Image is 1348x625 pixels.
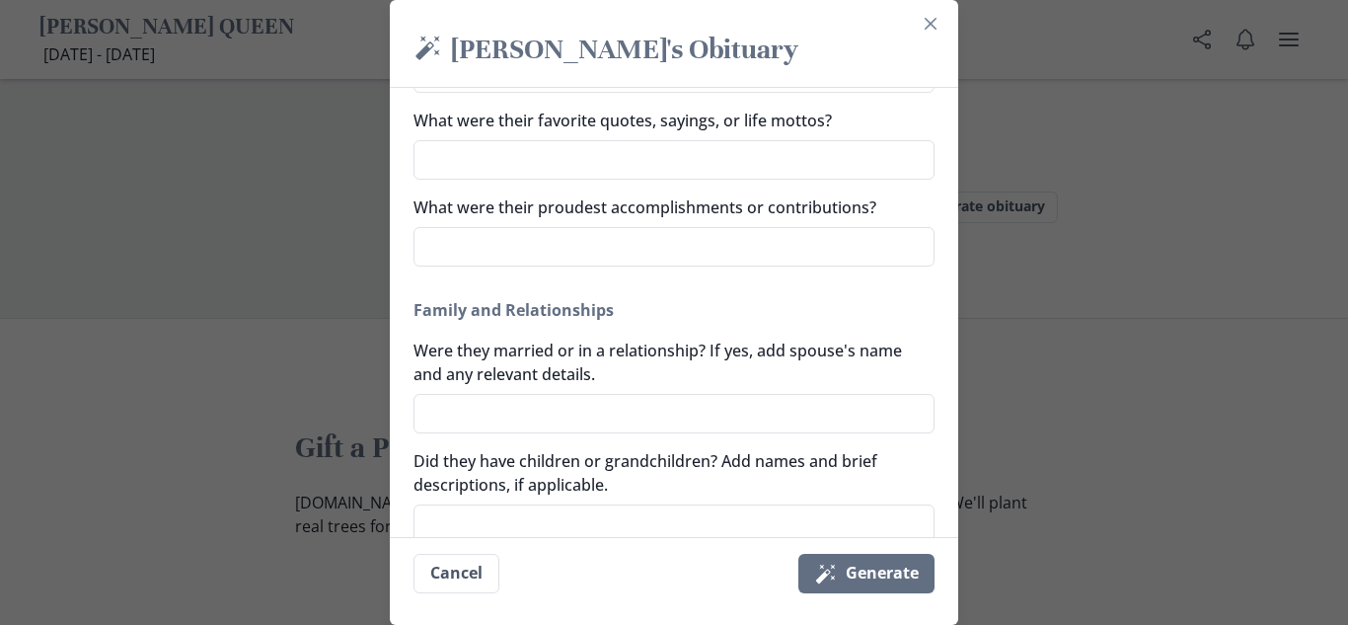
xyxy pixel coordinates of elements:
label: What were their proudest accomplishments or contributions? [413,195,923,219]
label: What were their favorite quotes, sayings, or life mottos? [413,109,923,132]
label: Did they have children or grandchildren? Add names and brief descriptions, if applicable. [413,449,923,497]
button: Generate [798,554,935,593]
label: Were they married or in a relationship? If yes, add spouse's name and any relevant details. [413,339,923,386]
button: Close [915,8,946,39]
button: Cancel [413,554,499,593]
h2: Family and Relationships [413,298,935,322]
h2: [PERSON_NAME]'s Obituary [413,32,935,71]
